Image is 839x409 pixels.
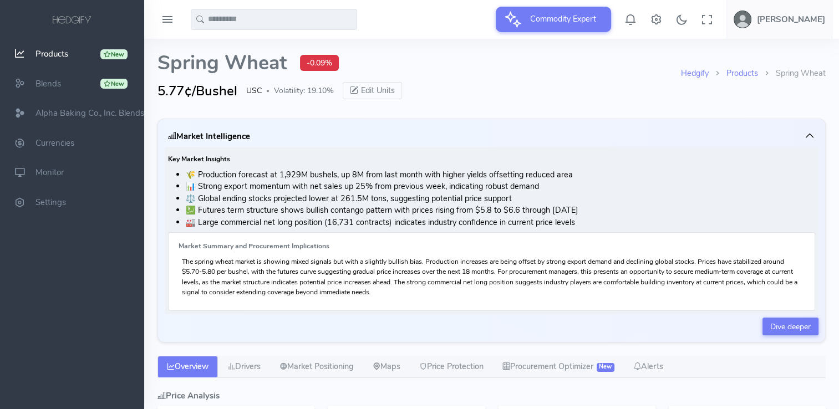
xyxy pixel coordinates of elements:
[496,7,611,32] button: Commodity Expert
[165,126,818,147] button: Market Intelligence
[363,356,410,378] a: Maps
[762,318,818,335] a: Dive deeper
[35,197,66,208] span: Settings
[50,14,94,27] img: logo
[300,55,339,71] span: -0.09%
[624,356,673,378] a: Alerts
[493,356,624,378] a: Procurement Optimizer
[410,356,493,378] a: Price Protection
[757,15,825,24] h5: [PERSON_NAME]
[157,391,826,400] h5: Price Analysis
[186,169,815,181] li: 🌾 Production forecast at 1,929M bushels, up 8M from last month with higher yields offsetting redu...
[157,81,237,101] span: 5.77¢/Bushel
[186,193,815,205] li: ⚖️ Global ending stocks projected lower at 261.5M tons, suggesting potential price support
[246,85,262,96] span: USC
[179,243,805,250] h6: Market Summary and Procurement Implications
[597,363,614,372] span: New
[168,156,815,163] h6: Key Market Insights
[496,13,611,24] a: Commodity Expert
[758,68,826,80] li: Spring Wheat
[157,52,287,74] span: Spring Wheat
[182,257,801,297] p: The spring wheat market is showing mixed signals but with a slightly bullish bias. Production inc...
[726,68,758,79] a: Products
[186,204,815,217] li: 💹 Futures term structure shows bullish contango pattern with prices rising from $5.8 to $6.6 thro...
[35,48,68,59] span: Products
[681,68,709,79] a: Hedgify
[186,181,815,193] li: 📊 Strong export momentum with net sales up 25% from previous week, indicating robust demand
[266,88,270,94] span: ●
[35,108,144,119] span: Alpha Baking Co., Inc. Blends
[100,79,128,89] div: New
[343,82,402,100] button: Edit Units
[274,85,334,96] span: Volatility: 19.10%
[35,137,74,149] span: Currencies
[270,356,363,378] a: Market Positioning
[186,217,815,229] li: 🏭 Large commercial net long position (16,731 contracts) indicates industry confidence in current ...
[523,7,603,31] span: Commodity Expert
[168,132,250,141] h5: Market Intelligence
[734,11,751,28] img: user-image
[35,78,61,89] span: Blends
[157,356,218,378] a: Overview
[218,356,270,378] a: Drivers
[35,167,64,178] span: Monitor
[100,49,128,59] div: New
